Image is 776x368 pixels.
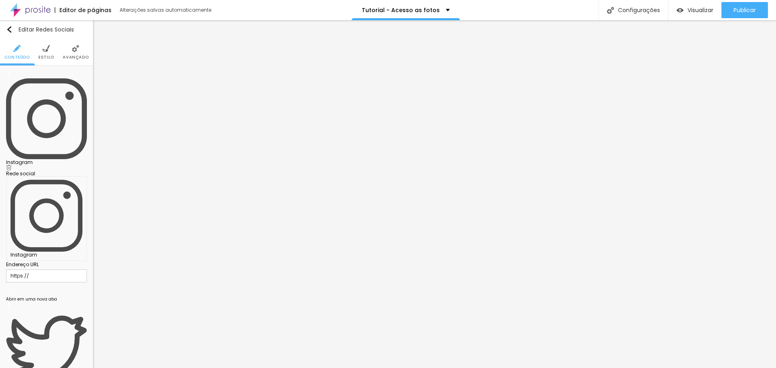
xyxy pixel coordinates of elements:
img: Icone [6,165,12,170]
img: Icone [6,72,12,78]
iframe: Editor [93,20,776,368]
img: view-1.svg [677,7,683,14]
img: Icone [6,301,12,307]
button: Publicar [721,2,768,18]
p: Tutorial - Acesso as fotos [362,7,440,13]
img: Icone [607,7,614,14]
span: Estilo [38,55,54,59]
span: Conteúdo [4,55,30,59]
img: Icone [6,292,10,297]
span: Publicar [734,7,756,13]
div: Abrir em uma nova aba [6,297,87,301]
span: Avançado [63,55,89,59]
button: Visualizar [668,2,721,18]
img: Instagram [11,180,82,252]
img: Icone [72,45,79,52]
img: Icone [42,45,50,52]
div: Editor de páginas [55,7,112,13]
div: Alterações salvas automaticamente [120,8,213,13]
img: Icone [13,45,21,52]
div: Instagram [11,180,82,257]
label: Endereço URL [6,261,87,268]
div: Instagram [6,160,87,165]
img: Instagram [6,78,87,159]
img: Icone [6,26,13,33]
span: Visualizar [687,7,713,13]
div: Editar Redes Sociais [6,26,74,33]
span: Rede social [6,170,35,177]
